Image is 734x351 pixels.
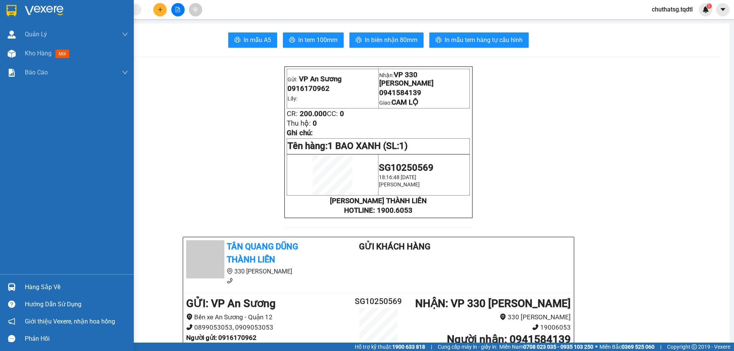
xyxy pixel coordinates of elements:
span: aim [193,7,198,12]
div: Hàng sắp về [25,281,128,293]
b: Gửi khách hàng [359,242,430,251]
span: [PERSON_NAME] [379,181,420,188]
span: caret-down [719,6,726,13]
span: 1 [708,3,710,9]
strong: 0708 023 035 - 0935 103 250 [523,344,593,350]
span: SG10250569 [379,162,434,173]
p: Nhận: [379,71,469,87]
span: Miền Nam [499,343,593,351]
img: warehouse-icon [8,50,16,58]
span: CC: [327,110,338,118]
button: file-add [171,3,185,16]
span: 1 BAO XANH (SL: [328,141,408,151]
span: CAM LỘ [391,98,418,107]
span: phone [186,324,193,330]
span: plus [158,7,163,12]
span: environment [500,314,506,320]
span: 18:16:48 [DATE] [379,174,416,180]
span: printer [234,37,240,44]
span: question-circle [8,301,15,308]
span: In tem 100mm [298,35,338,45]
span: 0941584139 [379,89,421,97]
li: 330 [PERSON_NAME] [411,312,571,322]
span: notification [8,318,15,325]
span: | [431,343,432,351]
span: Giao: [379,100,418,106]
b: Tân Quang Dũng Thành Liên [227,242,298,265]
span: printer [435,37,442,44]
span: | [660,343,661,351]
span: mới [55,50,69,58]
span: 200.000 [300,110,327,118]
span: printer [289,37,295,44]
span: VP 330 [PERSON_NAME] [379,71,434,87]
span: Báo cáo [25,68,48,77]
span: Kho hàng [25,50,52,57]
span: 0 [313,119,317,128]
button: aim [189,3,202,16]
span: Cung cấp máy in - giấy in: [438,343,497,351]
span: phone [532,324,539,330]
p: Gửi: [287,75,378,83]
span: environment [186,314,193,320]
span: down [122,31,128,37]
span: printer [356,37,362,44]
span: down [122,70,128,76]
img: icon-new-feature [702,6,709,13]
img: logo-vxr [6,5,16,16]
sup: 1 [706,3,712,9]
span: VP An Sương [299,75,342,83]
span: environment [227,268,233,274]
img: warehouse-icon [8,283,16,291]
span: 0916170962 [287,84,330,93]
span: Ghi chú: [287,129,313,137]
span: Giới thiệu Vexere, nhận hoa hồng [25,317,115,326]
span: ⚪️ [595,345,598,348]
span: Tên hàng: [287,141,408,151]
span: Hỗ trợ kỹ thuật: [355,343,425,351]
span: message [8,335,15,342]
span: Miền Bắc [599,343,654,351]
span: copyright [692,344,697,349]
div: Hướng dẫn sử dụng [25,299,128,310]
span: chuthatsg.tqdtl [646,5,699,14]
li: Bến xe An Sương - Quận 12 [186,312,346,322]
strong: 1900 633 818 [392,344,425,350]
span: CR: [287,110,298,118]
b: GỬI : VP An Sương [186,297,276,310]
button: printerIn mẫu A5 [228,32,277,48]
strong: 0369 525 060 [622,344,654,350]
strong: HOTLINE: 1900.6053 [344,206,412,215]
li: 19006053 [411,322,571,333]
strong: [PERSON_NAME] THÀNH LIÊN [330,197,427,205]
span: In biên nhận 80mm [365,35,417,45]
span: In mẫu tem hàng tự cấu hình [445,35,523,45]
b: NHẬN : VP 330 [PERSON_NAME] [415,297,571,310]
img: warehouse-icon [8,31,16,39]
span: Quản Lý [25,29,47,39]
span: file-add [175,7,180,12]
button: printerIn biên nhận 80mm [349,32,424,48]
b: Người gửi : 0916170962 [186,334,257,341]
span: 1) [399,141,408,151]
span: In mẫu A5 [244,35,271,45]
div: Phản hồi [25,333,128,345]
li: 330 [PERSON_NAME] [186,267,328,276]
img: solution-icon [8,69,16,77]
button: printerIn mẫu tem hàng tự cấu hình [429,32,529,48]
button: printerIn tem 100mm [283,32,344,48]
h2: SG10250569 [346,295,411,308]
span: Thu hộ: [287,119,311,128]
span: 0 [340,110,344,118]
span: Lấy: [287,95,297,102]
button: caret-down [716,3,729,16]
li: 0899053053, 0909053053 [186,322,346,333]
button: plus [153,3,167,16]
b: Người nhận : 0941584139 [447,333,571,346]
span: phone [227,278,233,284]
